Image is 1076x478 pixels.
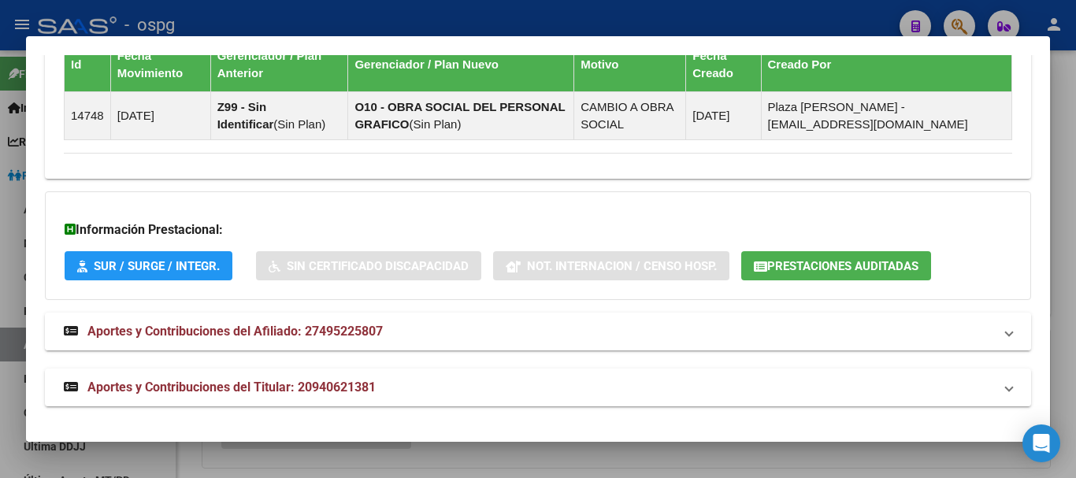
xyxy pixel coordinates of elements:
td: CAMBIO A OBRA SOCIAL [574,91,686,139]
span: Prestaciones Auditadas [767,259,918,273]
th: Gerenciador / Plan Anterior [210,37,348,91]
span: Aportes y Contribuciones del Afiliado: 27495225807 [87,324,383,339]
td: 14748 [65,91,111,139]
span: Sin Plan [277,117,321,131]
th: Motivo [574,37,686,91]
span: Sin Certificado Discapacidad [287,259,469,273]
td: Plaza [PERSON_NAME] - [EMAIL_ADDRESS][DOMAIN_NAME] [761,91,1011,139]
td: ( ) [210,91,348,139]
strong: Z99 - Sin Identificar [217,100,274,131]
button: Not. Internacion / Censo Hosp. [493,251,729,280]
mat-expansion-panel-header: Aportes y Contribuciones del Afiliado: 27495225807 [45,313,1031,350]
button: Prestaciones Auditadas [741,251,931,280]
th: Id [65,37,111,91]
th: Gerenciador / Plan Nuevo [348,37,574,91]
h3: Información Prestacional: [65,220,1011,239]
span: Aportes y Contribuciones del Titular: 20940621381 [87,380,376,395]
td: ( ) [348,91,574,139]
div: Open Intercom Messenger [1022,424,1060,462]
th: Fecha Movimiento [110,37,210,91]
td: [DATE] [110,91,210,139]
th: Fecha Creado [686,37,761,91]
span: Not. Internacion / Censo Hosp. [527,259,717,273]
span: Sin Plan [414,117,458,131]
th: Creado Por [761,37,1011,91]
mat-expansion-panel-header: Aportes y Contribuciones del Titular: 20940621381 [45,369,1031,406]
button: SUR / SURGE / INTEGR. [65,251,232,280]
strong: O10 - OBRA SOCIAL DEL PERSONAL GRAFICO [354,100,565,131]
span: SUR / SURGE / INTEGR. [94,259,220,273]
button: Sin Certificado Discapacidad [256,251,481,280]
td: [DATE] [686,91,761,139]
